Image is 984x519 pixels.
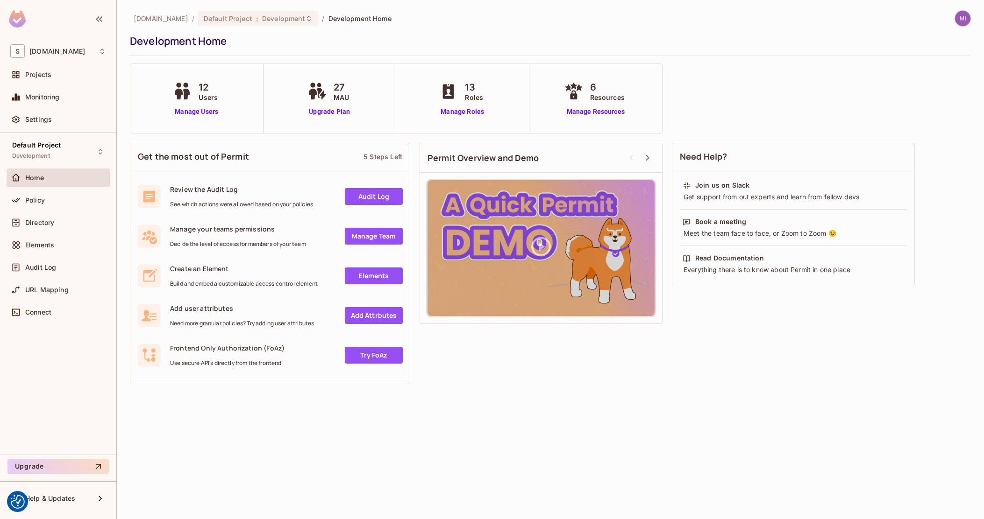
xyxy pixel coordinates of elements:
div: Everything there is to know about Permit in one place [683,265,904,274]
a: Manage Resources [562,107,629,117]
span: Create an Element [170,264,318,273]
img: SReyMgAAAABJRU5ErkJggg== [9,10,26,28]
span: Manage your teams permissions [170,224,306,233]
span: URL Mapping [25,286,69,294]
span: 12 [199,80,218,94]
img: Revisit consent button [11,495,25,509]
a: Audit Log [345,188,403,205]
span: Resources [590,92,625,102]
a: Manage Roles [437,107,488,117]
span: Connect [25,309,51,316]
span: See which actions were allowed based on your policies [170,201,313,208]
span: Development [262,14,305,23]
div: Join us on Slack [695,181,749,190]
li: / [322,14,324,23]
span: the active workspace [134,14,188,23]
span: Development [12,152,50,160]
span: Home [25,174,44,182]
span: Development Home [328,14,392,23]
span: Decide the level of access for members of your team [170,240,306,248]
span: S [10,44,25,58]
div: Book a meeting [695,217,746,226]
span: Projects [25,71,51,78]
button: Upgrade [7,459,109,474]
span: Policy [25,196,45,204]
span: 13 [465,80,483,94]
span: : [256,15,259,22]
a: Upgrade Plan [306,107,354,117]
span: MAU [334,92,349,102]
span: Add user attributes [170,304,314,313]
div: Meet the team face to face, or Zoom to Zoom 😉 [683,229,904,238]
span: Get the most out of Permit [138,151,249,162]
span: Audit Log [25,264,56,271]
span: Need Help? [680,151,727,162]
span: Need more granular policies? Try adding user attributes [170,320,314,327]
span: Default Project [204,14,252,23]
span: 6 [590,80,625,94]
img: michal.wojcik@testshipping.com [955,11,970,26]
span: Settings [25,116,52,123]
span: Default Project [12,141,61,149]
span: Review the Audit Log [170,185,313,194]
span: 27 [334,80,349,94]
span: Roles [465,92,483,102]
span: Monitoring [25,93,60,101]
span: Use secure API's directly from the frontend [170,359,285,367]
a: Manage Users [171,107,222,117]
div: Get support from out experts and learn from fellow devs [683,192,904,202]
button: Consent Preferences [11,495,25,509]
span: Elements [25,241,54,249]
span: Workspace: sea.live [29,48,85,55]
div: Read Documentation [695,253,764,263]
a: Add Attrbutes [345,307,403,324]
span: Help & Updates [25,495,75,502]
span: Frontend Only Authorization (FoAz) [170,344,285,352]
a: Elements [345,267,403,284]
span: Users [199,92,218,102]
li: / [192,14,194,23]
a: Manage Team [345,228,403,245]
div: Development Home [130,34,966,48]
span: Permit Overview and Demo [428,152,539,164]
span: Directory [25,219,54,226]
span: Build and embed a customizable access control element [170,280,318,288]
div: 5 Steps Left [364,152,402,161]
a: Try FoAz [345,347,403,364]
